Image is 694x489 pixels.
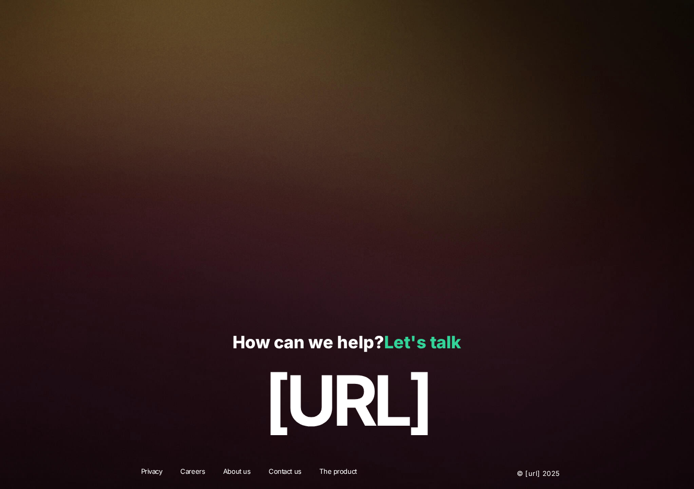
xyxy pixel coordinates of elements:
p: © [URL] 2025 [454,467,560,480]
a: The product [313,467,363,480]
a: Privacy [134,467,169,480]
a: Careers [173,467,212,480]
a: Contact us [262,467,308,480]
p: How can we help? [22,333,671,352]
a: About us [216,467,258,480]
a: Let's talk [384,332,461,352]
p: [URL] [22,361,671,439]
